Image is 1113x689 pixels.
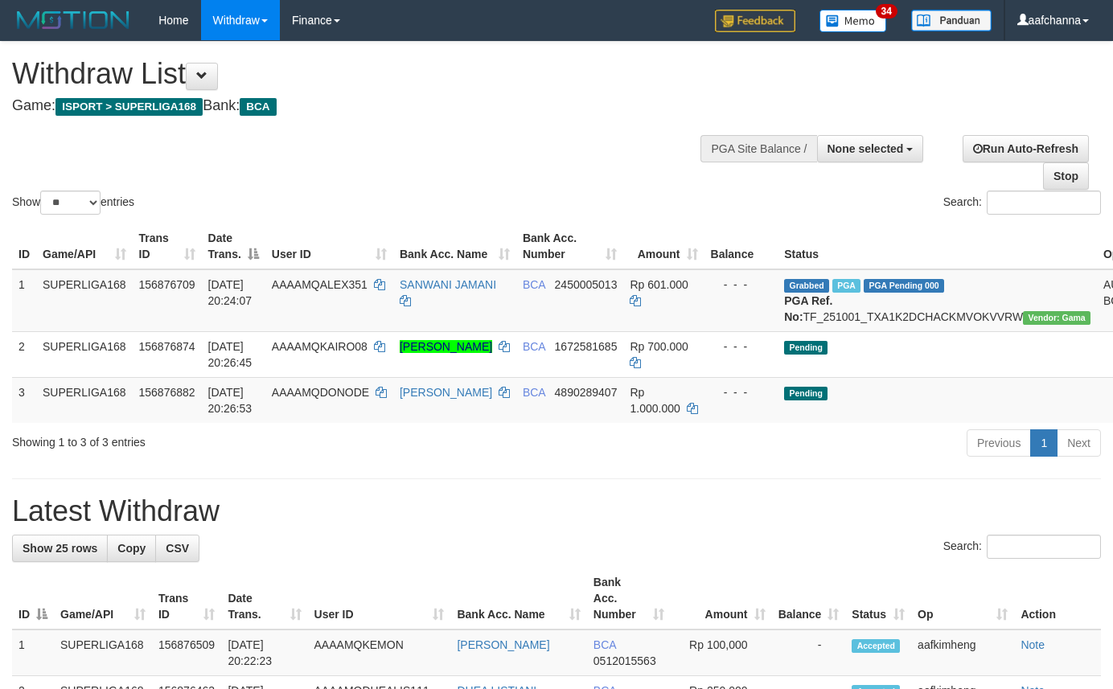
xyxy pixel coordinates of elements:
th: Status [778,224,1097,269]
th: Status: activate to sort column ascending [845,568,911,630]
div: PGA Site Balance / [700,135,816,162]
h4: Game: Bank: [12,98,726,114]
span: Pending [784,341,828,355]
b: PGA Ref. No: [784,294,832,323]
td: Rp 100,000 [671,630,772,676]
a: Next [1057,429,1101,457]
td: TF_251001_TXA1K2DCHACKMVOKVVRW [778,269,1097,332]
td: - [772,630,846,676]
button: None selected [817,135,924,162]
span: BCA [523,386,545,399]
th: ID [12,224,36,269]
input: Search: [987,535,1101,559]
th: Amount: activate to sort column ascending [623,224,704,269]
th: Date Trans.: activate to sort column ascending [221,568,307,630]
span: 156876709 [139,278,195,291]
th: Bank Acc. Name: activate to sort column ascending [393,224,516,269]
label: Search: [943,191,1101,215]
span: [DATE] 20:26:45 [208,340,253,369]
span: Show 25 rows [23,542,97,555]
td: 1 [12,630,54,676]
span: Pending [784,387,828,400]
th: Bank Acc. Number: activate to sort column ascending [516,224,624,269]
a: Run Auto-Refresh [963,135,1089,162]
label: Search: [943,535,1101,559]
a: [PERSON_NAME] [400,386,492,399]
th: User ID: activate to sort column ascending [265,224,393,269]
a: 1 [1030,429,1058,457]
td: SUPERLIGA168 [36,269,133,332]
span: [DATE] 20:26:53 [208,386,253,415]
a: CSV [155,535,199,562]
span: Vendor URL: https://trx31.1velocity.biz [1023,311,1090,325]
span: BCA [240,98,276,116]
select: Showentries [40,191,101,215]
h1: Latest Withdraw [12,495,1101,527]
a: SANWANI JAMANI [400,278,496,291]
span: BCA [523,340,545,353]
span: AAAAMQKAIRO08 [272,340,368,353]
label: Show entries [12,191,134,215]
span: ISPORT > SUPERLIGA168 [55,98,203,116]
th: Game/API: activate to sort column ascending [54,568,152,630]
span: [DATE] 20:24:07 [208,278,253,307]
th: Op: activate to sort column ascending [911,568,1014,630]
span: AAAAMQDONODE [272,386,369,399]
td: SUPERLIGA168 [36,331,133,377]
span: AAAAMQALEX351 [272,278,368,291]
span: Copy 2450005013 to clipboard [555,278,618,291]
th: ID: activate to sort column descending [12,568,54,630]
img: MOTION_logo.png [12,8,134,32]
input: Search: [987,191,1101,215]
td: aafkimheng [911,630,1014,676]
span: Accepted [852,639,900,653]
span: Grabbed [784,279,829,293]
th: Date Trans.: activate to sort column descending [202,224,265,269]
img: Feedback.jpg [715,10,795,32]
span: Copy 4890289407 to clipboard [555,386,618,399]
span: 156876882 [139,386,195,399]
a: [PERSON_NAME] [400,340,492,353]
img: Button%20Memo.svg [819,10,887,32]
span: None selected [828,142,904,155]
td: 1 [12,269,36,332]
span: Rp 601.000 [630,278,688,291]
a: Previous [967,429,1031,457]
td: AAAAMQKEMON [308,630,451,676]
th: Action [1014,568,1101,630]
td: 2 [12,331,36,377]
div: - - - [711,338,772,355]
div: - - - [711,384,772,400]
div: - - - [711,277,772,293]
span: Copy [117,542,146,555]
a: [PERSON_NAME] [457,638,549,651]
th: Game/API: activate to sort column ascending [36,224,133,269]
span: BCA [523,278,545,291]
span: Marked by aafsoycanthlai [832,279,860,293]
span: Copy 1672581685 to clipboard [555,340,618,353]
th: Trans ID: activate to sort column ascending [133,224,202,269]
span: PGA Pending [864,279,944,293]
th: Bank Acc. Name: activate to sort column ascending [450,568,586,630]
th: Balance [704,224,778,269]
td: SUPERLIGA168 [36,377,133,423]
a: Stop [1043,162,1089,190]
th: Balance: activate to sort column ascending [772,568,846,630]
a: Show 25 rows [12,535,108,562]
span: BCA [593,638,616,651]
span: Copy 0512015563 to clipboard [593,654,656,667]
img: panduan.png [911,10,992,31]
span: Rp 700.000 [630,340,688,353]
th: Trans ID: activate to sort column ascending [152,568,221,630]
th: Bank Acc. Number: activate to sort column ascending [587,568,671,630]
span: Rp 1.000.000 [630,386,680,415]
td: [DATE] 20:22:23 [221,630,307,676]
td: 3 [12,377,36,423]
td: SUPERLIGA168 [54,630,152,676]
h1: Withdraw List [12,58,726,90]
td: 156876509 [152,630,221,676]
th: Amount: activate to sort column ascending [671,568,772,630]
span: CSV [166,542,189,555]
a: Copy [107,535,156,562]
span: 156876874 [139,340,195,353]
